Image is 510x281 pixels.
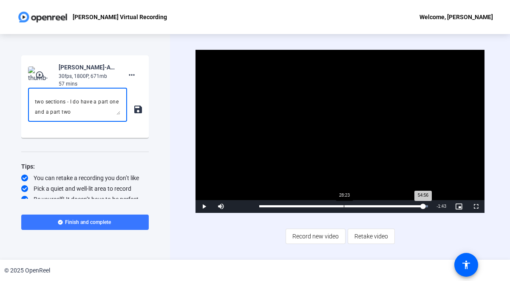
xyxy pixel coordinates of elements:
span: Record new video [292,228,339,244]
button: Picture-in-Picture [450,200,467,213]
img: thumb-nail [28,66,53,83]
button: Fullscreen [467,200,484,213]
span: - [436,204,438,209]
button: Retake video [348,229,395,244]
div: Progress Bar [259,205,428,207]
div: Tips: [21,161,149,172]
p: [PERSON_NAME] Virtual Recording [73,12,167,22]
div: [PERSON_NAME]-ANPL6325-[PERSON_NAME]-s Virtual Recording-1758466421993-screen [59,62,116,72]
mat-icon: more_horiz [127,70,137,80]
mat-icon: play_circle_outline [35,71,45,79]
div: Welcome, [PERSON_NAME] [419,12,493,22]
div: 30fps, 1800P, 671mb [59,72,116,80]
div: Video Player [195,50,484,213]
div: 57 mins [59,80,116,88]
button: Finish and complete [21,215,149,230]
div: Pick a quiet and well-lit area to record [21,184,149,193]
div: You can retake a recording you don’t like [21,174,149,182]
mat-icon: save [133,104,142,115]
div: Be yourself! It doesn’t have to be perfect [21,195,149,204]
button: Record new video [286,229,346,244]
span: 1:43 [438,204,446,209]
div: © 2025 OpenReel [4,266,50,275]
span: Retake video [354,228,388,244]
img: OpenReel logo [17,9,68,26]
button: Mute [212,200,229,213]
mat-icon: accessibility [461,260,471,270]
span: Finish and complete [65,219,111,226]
button: Play [195,200,212,213]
